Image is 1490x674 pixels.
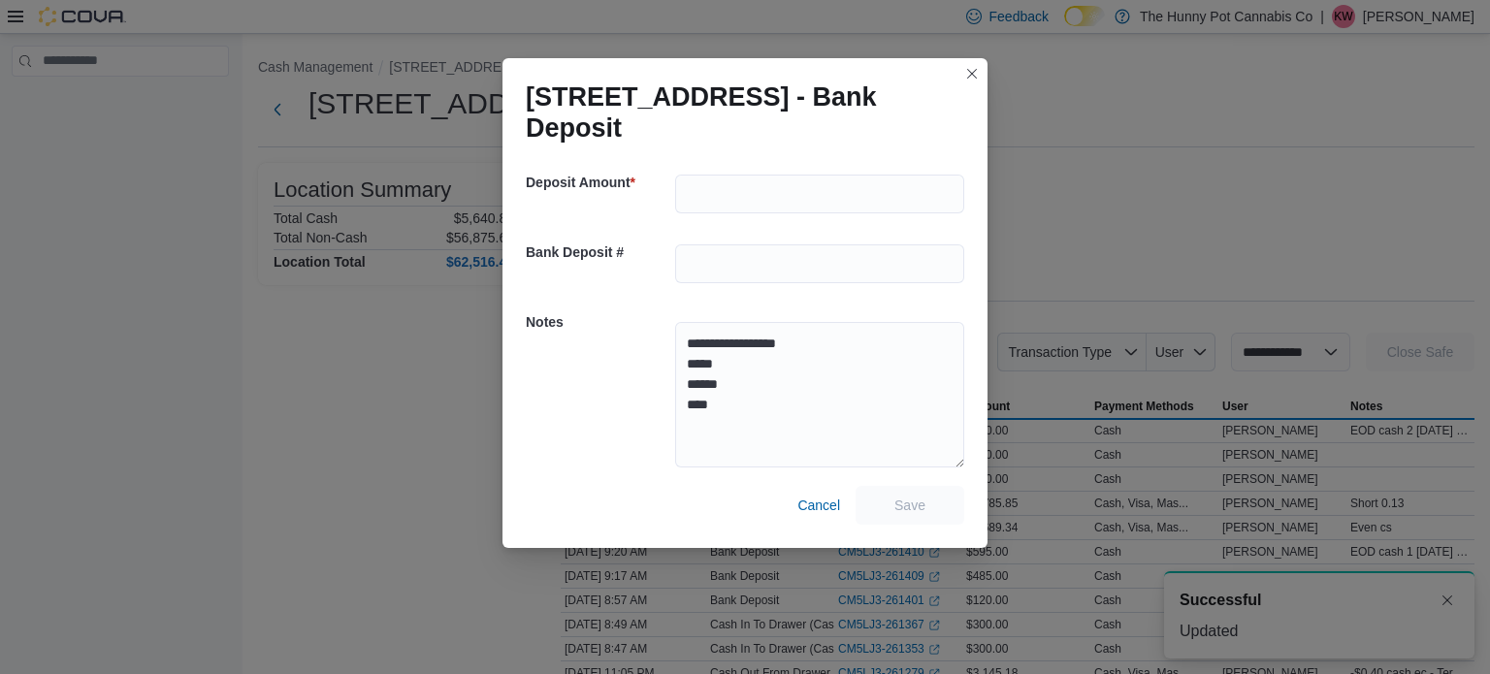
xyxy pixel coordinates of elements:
button: Cancel [790,486,848,525]
h1: [STREET_ADDRESS] - Bank Deposit [526,81,949,144]
h5: Bank Deposit # [526,233,671,272]
span: Cancel [797,496,840,515]
h5: Notes [526,303,671,341]
button: Closes this modal window [960,62,984,85]
h5: Deposit Amount [526,163,671,202]
button: Save [856,486,964,525]
span: Save [894,496,925,515]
